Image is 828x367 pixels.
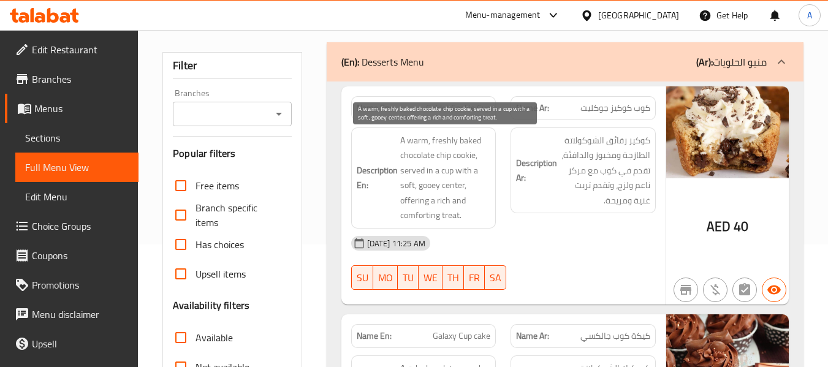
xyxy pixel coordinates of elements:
button: SA [485,265,506,290]
h3: Availability filters [173,298,249,312]
span: TU [403,269,414,287]
button: SU [351,265,373,290]
b: (Ar): [696,53,713,71]
span: Choice Groups [32,219,129,233]
button: MO [373,265,398,290]
button: Not has choices [732,278,757,302]
a: Coupons [5,241,139,270]
span: Has choices [196,237,244,252]
span: TH [447,269,459,287]
div: Filter [173,53,291,79]
span: Edit Restaurant [32,42,129,57]
strong: Description Ar: [516,156,557,186]
a: Menu disclaimer [5,300,139,329]
span: Branches [32,72,129,86]
span: SA [490,269,501,287]
img: Chocolate_Cookie_Cup638936249450470883.jpg [666,86,789,178]
strong: Name En: [357,102,392,115]
span: [DATE] 11:25 AM [362,238,430,249]
span: Promotions [32,278,129,292]
button: Purchased item [703,278,727,302]
a: Full Menu View [15,153,139,182]
a: Upsell [5,329,139,358]
span: 40 [734,214,748,238]
span: MO [378,269,393,287]
div: [GEOGRAPHIC_DATA] [598,9,679,22]
div: Menu-management [465,8,541,23]
span: FR [469,269,480,287]
button: Not branch specific item [674,278,698,302]
span: A [807,9,812,22]
a: Edit Restaurant [5,35,139,64]
span: كوب كوكيز جوكليت [580,102,650,115]
strong: Name Ar: [516,102,549,115]
span: Sections [25,131,129,145]
strong: Name En: [357,330,392,342]
button: WE [419,265,442,290]
a: Menus [5,94,139,123]
span: Upsell [32,336,129,351]
button: FR [464,265,485,290]
a: Promotions [5,270,139,300]
button: Open [270,105,287,123]
button: TH [442,265,464,290]
a: Choice Groups [5,211,139,241]
span: Coupons [32,248,129,263]
span: كيكة كوب جالكسي [580,330,650,342]
p: Desserts Menu [341,55,424,69]
button: TU [398,265,419,290]
div: (En): Desserts Menu(Ar):منيو الحلويات [327,42,803,81]
p: منيو الحلويات [696,55,767,69]
span: Edit Menu [25,189,129,204]
span: AED [707,214,731,238]
span: WE [423,269,438,287]
h3: Popular filters [173,146,291,161]
a: Branches [5,64,139,94]
a: Sections [15,123,139,153]
span: SU [357,269,368,287]
span: Free items [196,178,239,193]
span: Full Menu View [25,160,129,175]
b: (En): [341,53,359,71]
span: Branch specific items [196,200,281,230]
button: Available [762,278,786,302]
span: Menu disclaimer [32,307,129,322]
span: Available [196,330,233,345]
span: كوكيز رقائق الشوكولاتة الطازجة ومخبوز والدافئة، تقدم في كوب مع مركز ناعم ولزج، وتقدم تريت غنية وم... [560,133,650,208]
strong: Description En: [357,163,398,193]
a: Edit Menu [15,182,139,211]
span: Upsell items [196,267,246,281]
span: Galaxy Cup cake [433,330,490,342]
span: A warm, freshly baked chocolate chip cookie, served in a cup with a soft, gooey center, offering ... [400,133,491,223]
strong: Name Ar: [516,330,549,342]
span: Menus [34,101,129,116]
span: Goklet Cookie Cup [426,102,490,115]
